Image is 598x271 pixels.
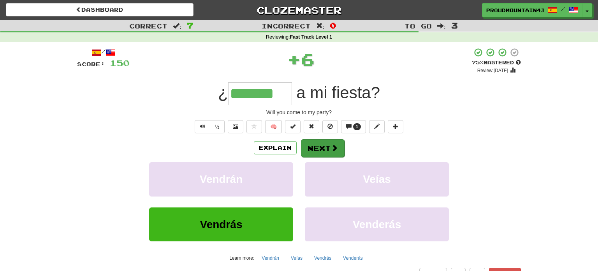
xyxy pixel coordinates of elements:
span: 150 [110,58,130,68]
a: Clozemaster [205,3,393,17]
a: Dashboard [6,3,193,16]
span: 7 [187,21,193,30]
button: Favorite sentence (alt+f) [246,120,262,133]
span: : [437,23,446,29]
button: Add to collection (alt+a) [388,120,403,133]
div: Mastered [472,59,521,66]
button: Play sentence audio (ctl+space) [195,120,210,133]
span: ProudMountain4387 [486,7,544,14]
span: 1 [356,124,359,129]
span: : [173,23,181,29]
span: ¿ [218,83,228,102]
div: Text-to-speech controls [193,120,225,133]
button: Explain [254,141,297,154]
button: Vendrás [310,252,336,264]
span: mi [310,83,327,102]
span: Correct [129,22,167,30]
button: ½ [210,120,225,133]
button: Edit sentence (alt+d) [369,120,385,133]
button: Vendrán [149,162,293,196]
span: / [561,6,565,12]
button: Next [301,139,345,157]
button: Reset to 0% Mastered (alt+r) [304,120,319,133]
button: Veías [287,252,307,264]
span: Venderás [353,218,401,230]
button: Show image (alt+x) [228,120,243,133]
span: 75 % [472,59,484,66]
small: Learn more: [229,255,254,261]
span: 0 [330,21,336,30]
span: 3 [451,21,458,30]
button: Venderás [339,252,367,264]
span: Veías [363,173,391,185]
span: + [287,48,301,71]
span: Score: [77,61,105,67]
div: / [77,48,130,57]
button: Vendrán [257,252,283,264]
span: Vendrás [200,218,243,230]
button: Set this sentence to 100% Mastered (alt+m) [285,120,301,133]
button: Ignore sentence (alt+i) [322,120,338,133]
span: 6 [301,50,315,69]
span: To go [405,22,432,30]
button: Veías [305,162,449,196]
button: 🧠 [265,120,282,133]
strong: Fast Track Level 1 [290,34,332,40]
span: fiesta [332,83,371,102]
small: Review: [DATE] [477,68,508,73]
a: ProudMountain4387 / [482,3,582,17]
span: a [296,83,305,102]
span: Incorrect [262,22,311,30]
span: Vendrán [200,173,243,185]
span: : [316,23,325,29]
button: Vendrás [149,207,293,241]
div: Will you come to my party? [77,108,521,116]
button: Venderás [305,207,449,241]
button: 1 [341,120,366,133]
span: ? [292,83,380,102]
